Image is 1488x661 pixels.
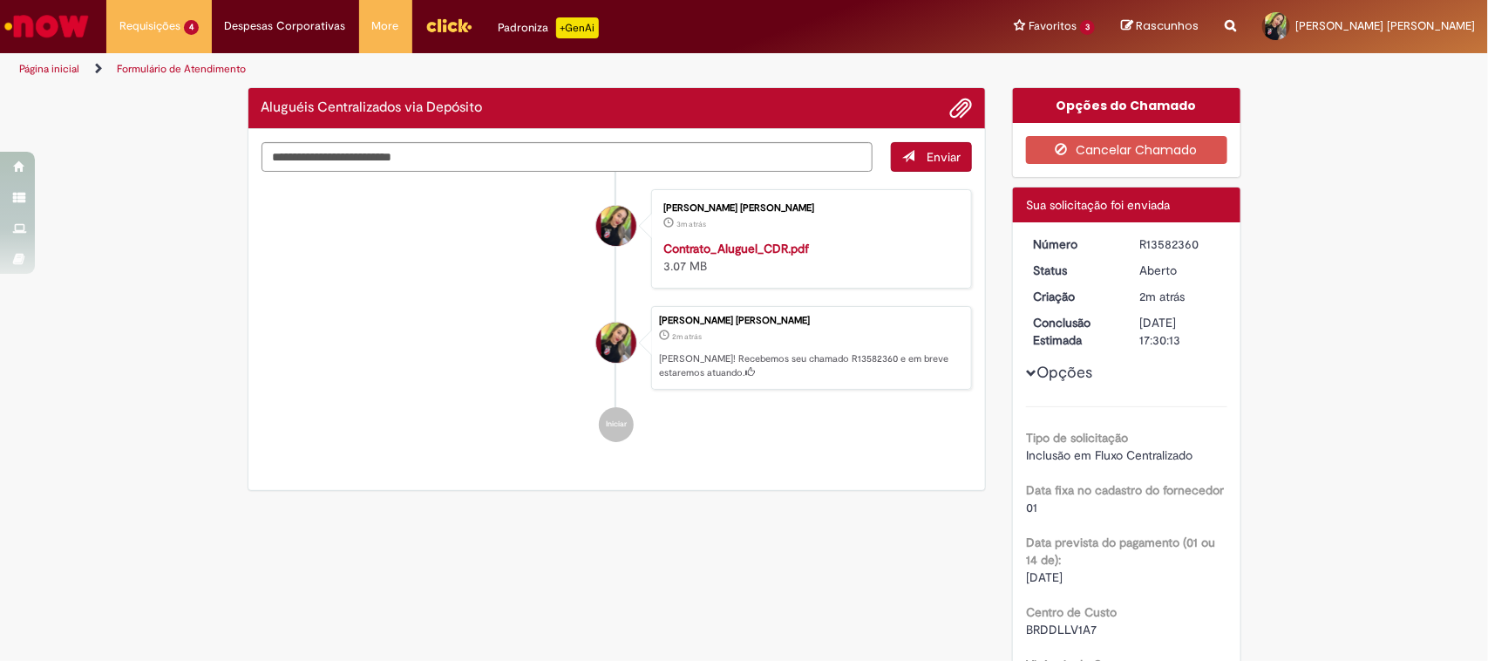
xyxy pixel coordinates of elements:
[499,17,599,38] div: Padroniza
[262,306,973,390] li: Shirley Daniela Lisboa Da Silva
[184,20,199,35] span: 4
[1295,18,1475,33] span: [PERSON_NAME] [PERSON_NAME]
[1136,17,1199,34] span: Rascunhos
[1140,235,1221,253] div: R13582360
[1026,622,1097,637] span: BRDDLLV1A7
[1020,235,1127,253] dt: Número
[663,241,809,256] a: Contrato_Aluguel_CDR.pdf
[1026,604,1117,620] b: Centro de Custo
[1121,18,1199,35] a: Rascunhos
[949,97,972,119] button: Adicionar anexos
[262,142,873,173] textarea: Digite sua mensagem aqui...
[119,17,180,35] span: Requisições
[927,149,961,165] span: Enviar
[556,17,599,38] p: +GenAi
[1020,262,1127,279] dt: Status
[1020,314,1127,349] dt: Conclusão Estimada
[372,17,399,35] span: More
[1026,535,1215,568] b: Data prevista do pagamento (01 ou 14 de):
[1140,314,1221,349] div: [DATE] 17:30:13
[262,100,483,116] h2: Aluguéis Centralizados via Depósito Histórico de tíquete
[1013,88,1240,123] div: Opções do Chamado
[596,206,636,246] div: Shirley Daniela Lisboa Da Silva
[676,219,706,229] time: 30/09/2025 15:28:44
[1026,430,1128,446] b: Tipo de solicitação
[262,172,973,460] ul: Histórico de tíquete
[891,142,972,172] button: Enviar
[13,53,979,85] ul: Trilhas de página
[1026,447,1192,463] span: Inclusão em Fluxo Centralizado
[1140,289,1186,304] span: 2m atrás
[1140,289,1186,304] time: 30/09/2025 15:30:08
[117,62,246,76] a: Formulário de Atendimento
[1140,288,1221,305] div: 30/09/2025 15:30:08
[1026,500,1037,515] span: 01
[672,331,702,342] time: 30/09/2025 15:30:08
[672,331,702,342] span: 2m atrás
[659,316,962,326] div: [PERSON_NAME] [PERSON_NAME]
[2,9,92,44] img: ServiceNow
[1020,288,1127,305] dt: Criação
[596,323,636,363] div: Shirley Daniela Lisboa Da Silva
[659,352,962,379] p: [PERSON_NAME]! Recebemos seu chamado R13582360 e em breve estaremos atuando.
[1026,569,1063,585] span: [DATE]
[1026,482,1224,498] b: Data fixa no cadastro do fornecedor
[225,17,346,35] span: Despesas Corporativas
[1029,17,1077,35] span: Favoritos
[1140,262,1221,279] div: Aberto
[663,240,954,275] div: 3.07 MB
[663,203,954,214] div: [PERSON_NAME] [PERSON_NAME]
[19,62,79,76] a: Página inicial
[676,219,706,229] span: 3m atrás
[1026,197,1170,213] span: Sua solicitação foi enviada
[425,12,472,38] img: click_logo_yellow_360x200.png
[1080,20,1095,35] span: 3
[1026,136,1227,164] button: Cancelar Chamado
